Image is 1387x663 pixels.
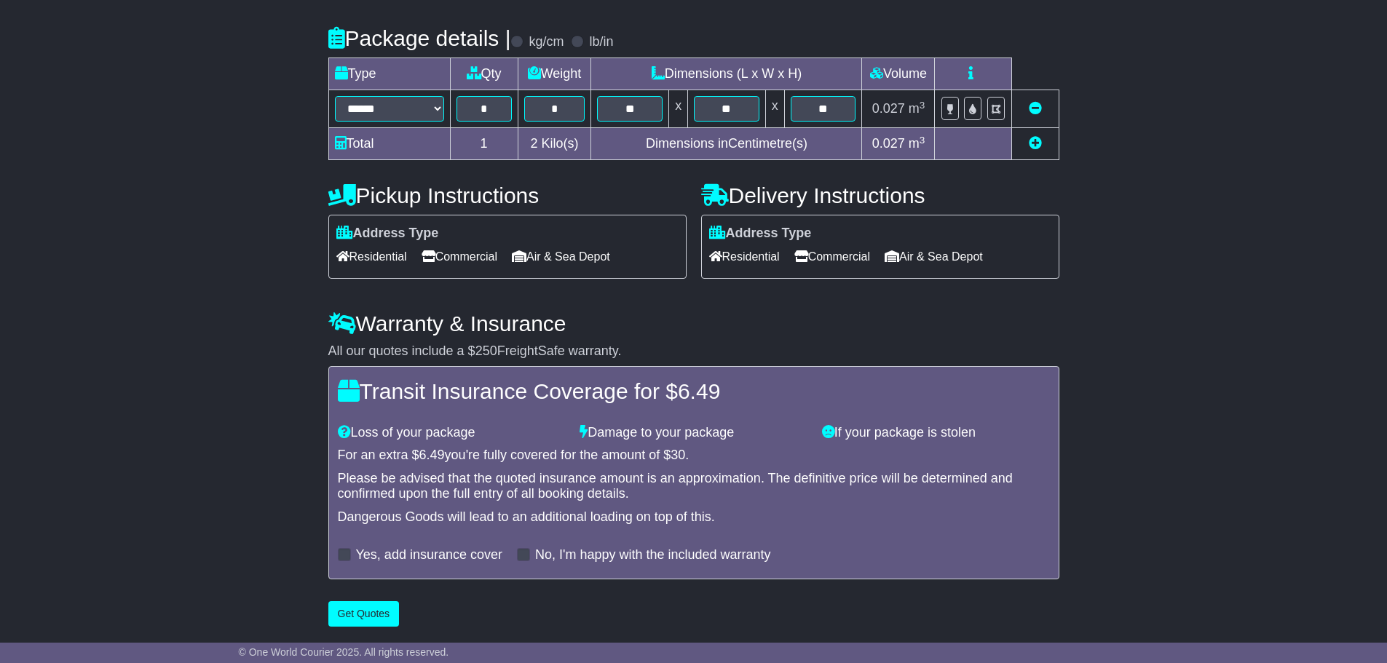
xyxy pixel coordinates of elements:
[338,448,1050,464] div: For an extra $ you're fully covered for the amount of $ .
[872,136,905,151] span: 0.027
[338,509,1050,525] div: Dangerous Goods will lead to an additional loading on top of this.
[591,58,862,90] td: Dimensions (L x W x H)
[1029,101,1042,116] a: Remove this item
[512,245,610,268] span: Air & Sea Depot
[709,245,780,268] span: Residential
[591,128,862,160] td: Dimensions in Centimetre(s)
[669,90,688,128] td: x
[328,344,1059,360] div: All our quotes include a $ FreightSafe warranty.
[794,245,870,268] span: Commercial
[862,58,935,90] td: Volume
[815,425,1057,441] div: If your package is stolen
[572,425,815,441] div: Damage to your package
[589,34,613,50] label: lb/in
[518,58,591,90] td: Weight
[450,58,518,90] td: Qty
[328,26,511,50] h4: Package details |
[678,379,720,403] span: 6.49
[709,226,812,242] label: Address Type
[671,448,685,462] span: 30
[419,448,445,462] span: 6.49
[328,311,1059,336] h4: Warranty & Insurance
[336,245,407,268] span: Residential
[535,547,771,563] label: No, I'm happy with the included warranty
[909,136,925,151] span: m
[328,601,400,627] button: Get Quotes
[356,547,502,563] label: Yes, add insurance cover
[239,646,449,658] span: © One World Courier 2025. All rights reserved.
[336,226,439,242] label: Address Type
[872,101,905,116] span: 0.027
[701,183,1059,207] h4: Delivery Instructions
[338,471,1050,502] div: Please be advised that the quoted insurance amount is an approximation. The definitive price will...
[765,90,784,128] td: x
[422,245,497,268] span: Commercial
[328,58,450,90] td: Type
[920,135,925,146] sup: 3
[530,136,537,151] span: 2
[450,128,518,160] td: 1
[331,425,573,441] div: Loss of your package
[529,34,564,50] label: kg/cm
[475,344,497,358] span: 250
[338,379,1050,403] h4: Transit Insurance Coverage for $
[518,128,591,160] td: Kilo(s)
[1029,136,1042,151] a: Add new item
[328,128,450,160] td: Total
[328,183,687,207] h4: Pickup Instructions
[909,101,925,116] span: m
[885,245,983,268] span: Air & Sea Depot
[920,100,925,111] sup: 3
